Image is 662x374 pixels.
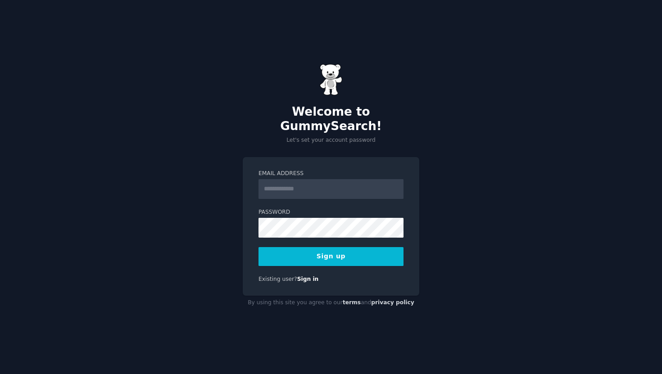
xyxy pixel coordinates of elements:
a: terms [343,299,361,306]
label: Password [258,208,404,216]
h2: Welcome to GummySearch! [243,105,419,133]
span: Existing user? [258,276,297,282]
a: privacy policy [371,299,414,306]
button: Sign up [258,247,404,266]
div: By using this site you agree to our and [243,296,419,310]
label: Email Address [258,170,404,178]
p: Let's set your account password [243,136,419,144]
a: Sign in [297,276,319,282]
img: Gummy Bear [320,64,342,95]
